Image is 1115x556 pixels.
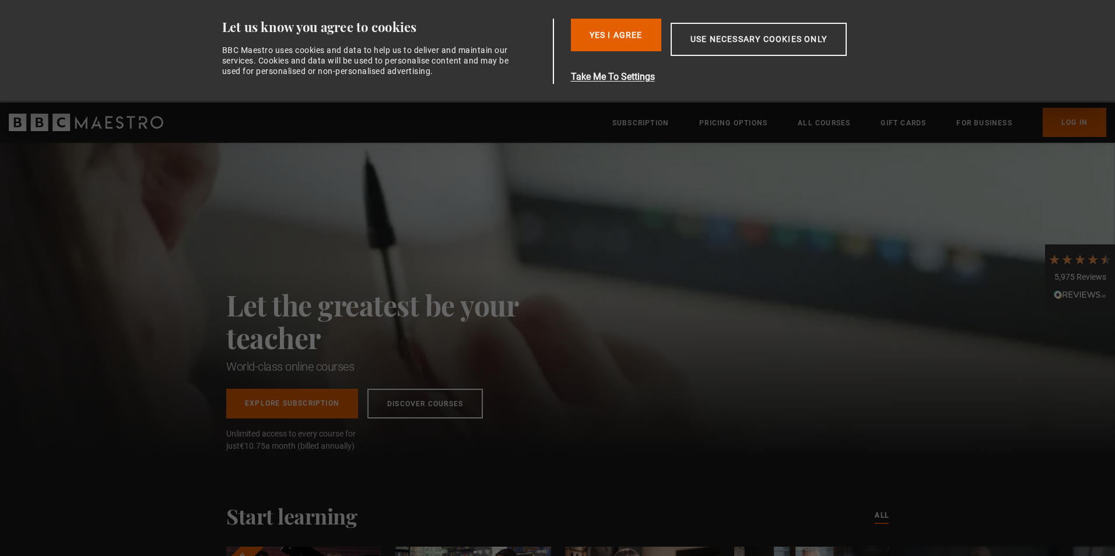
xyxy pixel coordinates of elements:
[571,19,661,51] button: Yes I Agree
[222,19,549,36] div: Let us know you agree to cookies
[9,114,163,131] svg: BBC Maestro
[226,389,358,418] a: Explore Subscription
[367,389,483,418] a: Discover Courses
[1054,290,1106,298] img: REVIEWS.io
[1043,108,1106,137] a: Log In
[956,117,1012,129] a: For business
[226,428,384,452] span: Unlimited access to every course for just a month (billed annually)
[1048,253,1112,266] div: 4.7 Stars
[226,504,357,528] h2: Start learning
[1045,244,1115,312] div: 5,975 ReviewsRead All Reviews
[1048,272,1112,283] div: 5,975 Reviews
[222,45,516,77] div: BBC Maestro uses cookies and data to help us to deliver and maintain our services. Cookies and da...
[881,117,926,129] a: Gift Cards
[612,117,669,129] a: Subscription
[226,358,570,375] h1: World-class online courses
[671,23,847,56] button: Use necessary cookies only
[571,70,902,84] button: Take Me To Settings
[240,441,265,451] span: €10.75
[1048,289,1112,303] div: Read All Reviews
[699,117,767,129] a: Pricing Options
[612,108,1106,137] nav: Primary
[798,117,850,129] a: All Courses
[226,288,570,354] h2: Let the greatest be your teacher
